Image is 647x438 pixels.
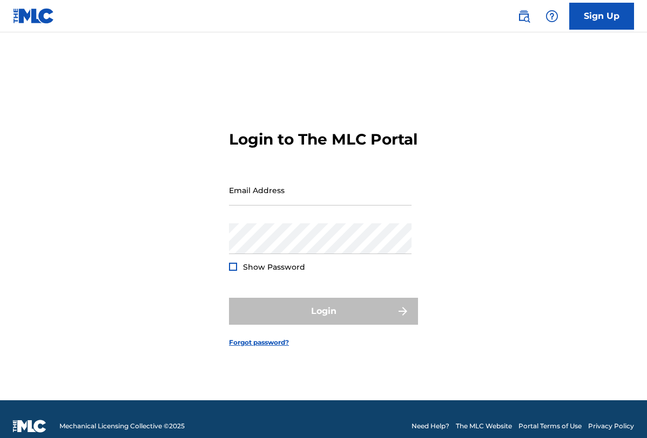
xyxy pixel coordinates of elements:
img: logo [13,420,46,433]
a: Public Search [513,5,535,27]
img: MLC Logo [13,8,55,24]
a: Privacy Policy [588,421,634,431]
a: Need Help? [412,421,449,431]
img: help [545,10,558,23]
a: The MLC Website [456,421,512,431]
img: search [517,10,530,23]
h3: Login to The MLC Portal [229,130,417,149]
div: Help [541,5,563,27]
a: Forgot password? [229,338,289,347]
a: Sign Up [569,3,634,30]
span: Mechanical Licensing Collective © 2025 [59,421,185,431]
span: Show Password [243,262,305,272]
iframe: Chat Widget [593,386,647,438]
a: Portal Terms of Use [518,421,582,431]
